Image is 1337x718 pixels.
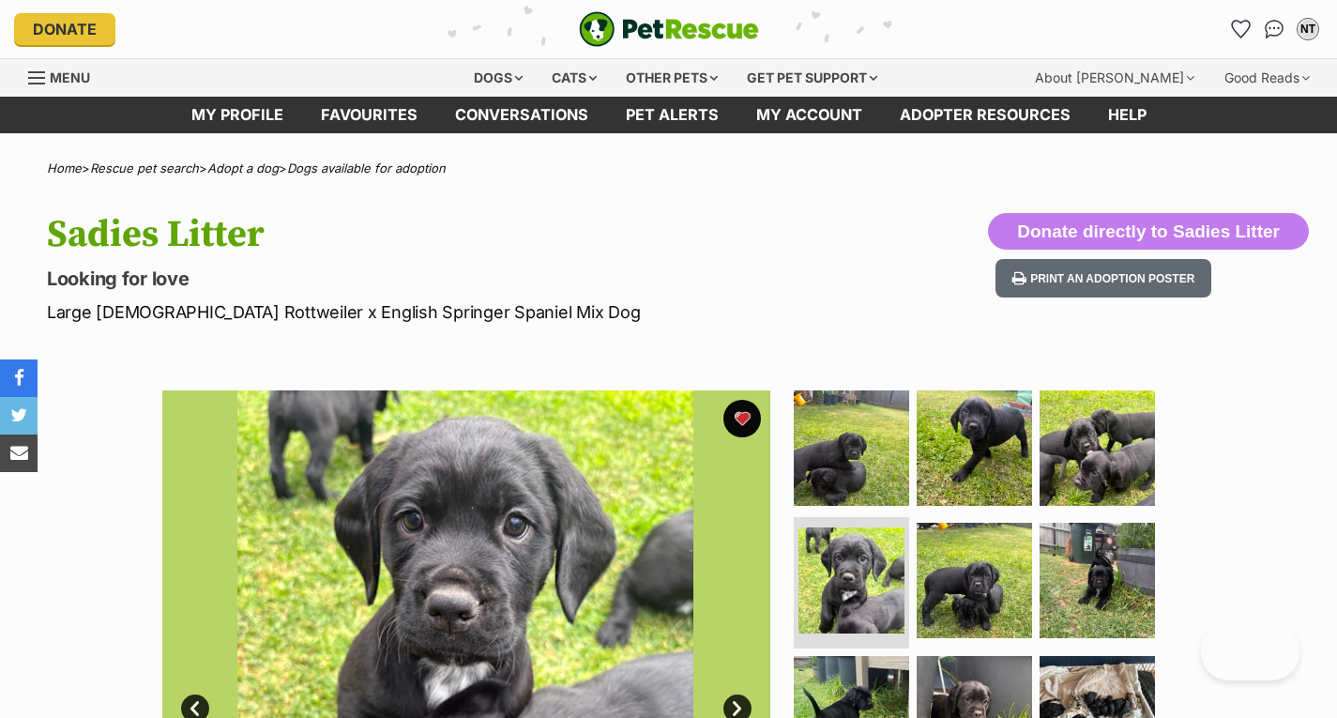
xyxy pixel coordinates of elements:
img: Photo of Sadies Litter [1040,523,1155,638]
div: Cats [539,59,610,97]
a: Conversations [1259,14,1289,44]
div: Other pets [613,59,731,97]
a: conversations [436,97,607,133]
span: Menu [50,69,90,85]
ul: Account quick links [1225,14,1323,44]
h1: Sadies Litter [47,213,815,256]
img: Photo of Sadies Litter [917,390,1032,506]
img: logo-e224e6f780fb5917bec1dbf3a21bbac754714ae5b6737aabdf751b685950b380.svg [579,11,759,47]
div: About [PERSON_NAME] [1022,59,1208,97]
a: Favourites [1225,14,1255,44]
div: Good Reads [1211,59,1323,97]
div: NT [1299,20,1317,38]
a: Donate [14,13,115,45]
img: Photo of Sadies Litter [1040,390,1155,506]
p: Looking for love [47,266,815,292]
button: favourite [723,400,761,437]
div: Get pet support [734,59,890,97]
a: Pet alerts [607,97,737,133]
a: PetRescue [579,11,759,47]
img: Photo of Sadies Litter [794,390,909,506]
img: Photo of Sadies Litter [917,523,1032,638]
button: Print an adoption poster [995,259,1211,298]
a: Rescue pet search [90,160,199,176]
div: Dogs [461,59,536,97]
a: Adopt a dog [207,160,279,176]
a: My account [737,97,881,133]
p: Large [DEMOGRAPHIC_DATA] Rottweiler x English Springer Spaniel Mix Dog [47,299,815,325]
a: Adopter resources [881,97,1089,133]
a: My profile [173,97,302,133]
img: Photo of Sadies Litter [798,527,904,634]
a: Help [1089,97,1165,133]
button: Donate directly to Sadies Litter [988,213,1309,251]
img: chat-41dd97257d64d25036548639549fe6c8038ab92f7586957e7f3b1b290dea8141.svg [1265,20,1284,38]
a: Dogs available for adoption [287,160,446,176]
a: Menu [28,59,103,93]
iframe: Help Scout Beacon - Open [1201,624,1299,680]
a: Favourites [302,97,436,133]
button: My account [1293,14,1323,44]
a: Home [47,160,82,176]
